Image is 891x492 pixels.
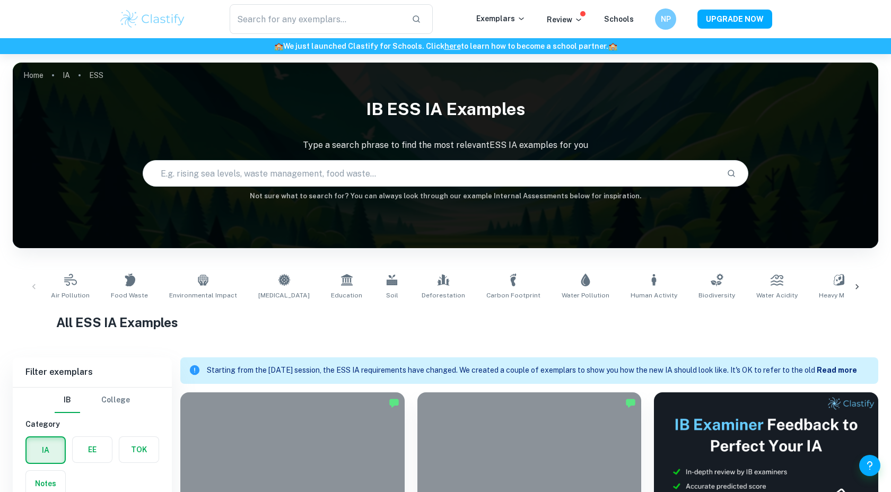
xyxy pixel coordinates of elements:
[55,388,80,413] button: IB
[389,398,399,408] img: Marked
[111,291,148,300] span: Food Waste
[73,437,112,462] button: EE
[660,13,672,25] h6: NP
[562,291,609,300] span: Water Pollution
[89,69,103,81] p: ESS
[27,437,65,463] button: IA
[169,291,237,300] span: Environmental Impact
[23,68,43,83] a: Home
[25,418,159,430] h6: Category
[655,8,676,30] button: NP
[2,40,889,52] h6: We just launched Clastify for Schools. Click to learn how to become a school partner.
[119,437,159,462] button: TOK
[817,366,857,374] b: Read more
[55,388,130,413] div: Filter type choice
[444,42,461,50] a: here
[547,14,583,25] p: Review
[119,8,186,30] img: Clastify logo
[13,191,878,201] h6: Not sure what to search for? You can always look through our example Internal Assessments below f...
[756,291,798,300] span: Water Acidity
[207,365,817,376] p: Starting from the [DATE] session, the ESS IA requirements have changed. We created a couple of ex...
[819,291,860,300] span: Heavy Metals
[13,357,172,387] h6: Filter exemplars
[274,42,283,50] span: 🏫
[258,291,310,300] span: [MEDICAL_DATA]
[486,291,540,300] span: Carbon Footprint
[230,4,403,34] input: Search for any exemplars...
[604,15,634,23] a: Schools
[625,398,636,408] img: Marked
[63,68,70,83] a: IA
[476,13,526,24] p: Exemplars
[13,139,878,152] p: Type a search phrase to find the most relevant ESS IA examples for you
[143,159,718,188] input: E.g. rising sea levels, waste management, food waste...
[859,455,880,476] button: Help and Feedback
[386,291,398,300] span: Soil
[697,10,772,29] button: UPGRADE NOW
[51,291,90,300] span: Air Pollution
[631,291,677,300] span: Human Activity
[722,164,740,182] button: Search
[608,42,617,50] span: 🏫
[422,291,465,300] span: Deforestation
[698,291,735,300] span: Biodiversity
[331,291,362,300] span: Education
[13,92,878,126] h1: IB ESS IA examples
[56,313,835,332] h1: All ESS IA Examples
[101,388,130,413] button: College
